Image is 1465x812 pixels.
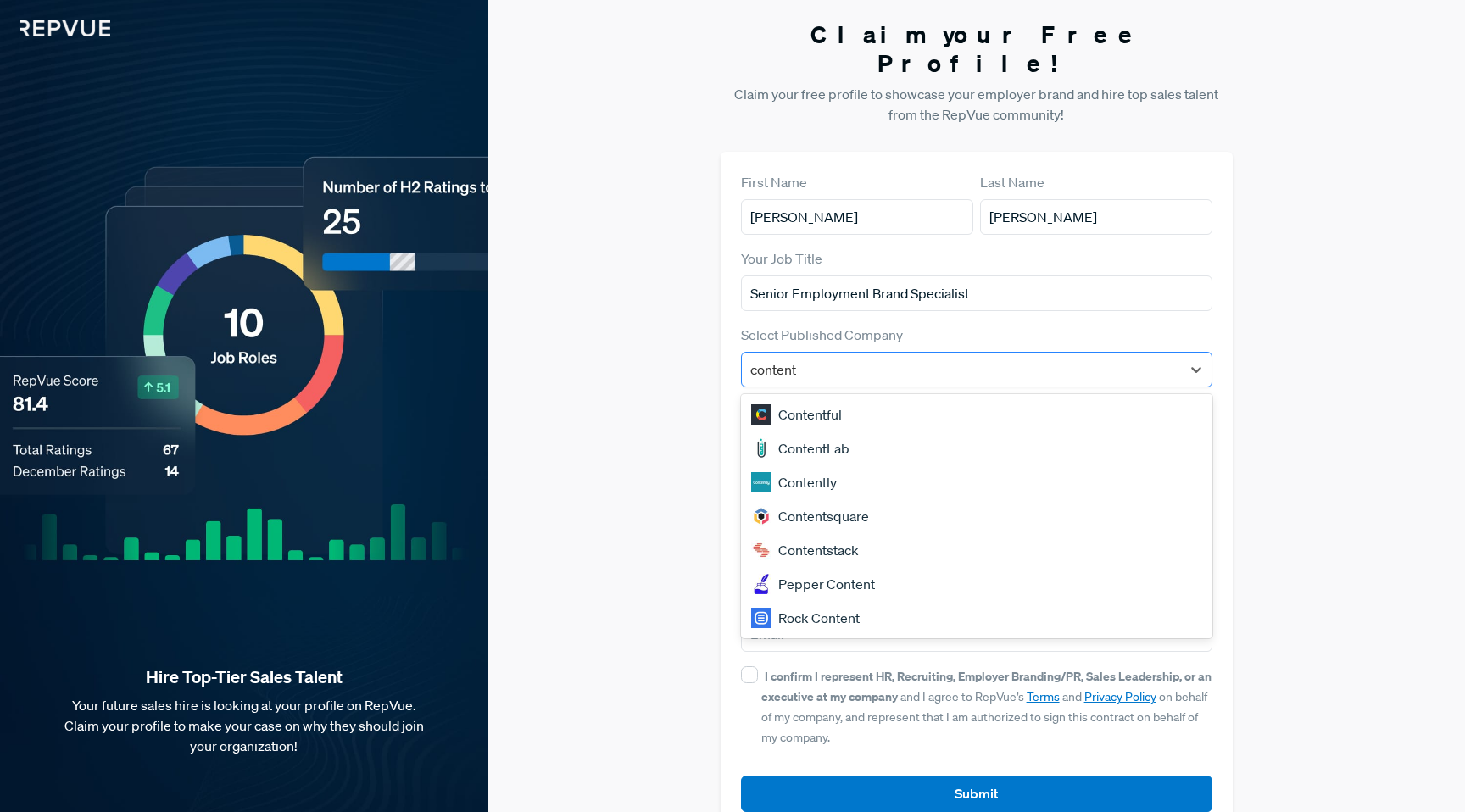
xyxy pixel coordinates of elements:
div: Pepper Content [741,567,1213,601]
input: Last Name [980,199,1212,235]
input: First Name [741,199,973,235]
label: First Name [741,172,807,192]
p: Your future sales hire is looking at your profile on RepVue. Claim your profile to make your case... [27,695,461,756]
img: Contentful [751,404,771,425]
input: Title [741,275,1213,311]
div: Contentsquare [741,499,1213,533]
h3: Claim your Free Profile! [721,20,1234,77]
label: Last Name [980,172,1044,192]
strong: Hire Top-Tier Sales Talent [27,666,461,688]
img: Pepper Content [751,574,771,594]
span: and I agree to RepVue’s and on behalf of my company, and represent that I am authorized to sign t... [761,669,1212,745]
label: Your Job Title [741,248,822,269]
div: Rock Content [741,601,1213,635]
button: Submit [741,776,1213,812]
img: Contentsquare [751,506,771,526]
strong: I confirm I represent HR, Recruiting, Employer Branding/PR, Sales Leadership, or an executive at ... [761,668,1212,704]
div: Contently [741,465,1213,499]
img: Rock Content [751,608,771,628]
label: Select Published Company [741,325,903,345]
p: Claim your free profile to showcase your employer brand and hire top sales talent from the RepVue... [721,84,1234,125]
img: Contently [751,472,771,492]
img: Contentstack [751,540,771,560]
div: Contentful [741,398,1213,431]
img: ContentLab [751,438,771,459]
a: Terms [1027,689,1060,704]
div: ContentLab [741,431,1213,465]
div: Contentstack [741,533,1213,567]
a: Privacy Policy [1084,689,1156,704]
